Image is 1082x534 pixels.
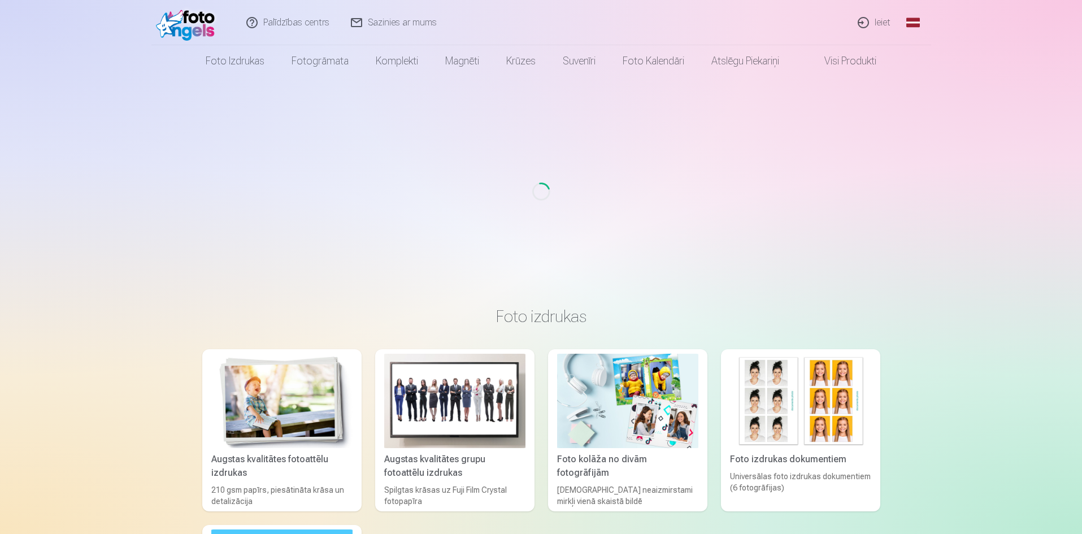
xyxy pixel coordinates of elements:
div: Foto kolāža no divām fotogrāfijām [553,453,703,480]
a: Magnēti [432,45,493,77]
a: Foto kolāža no divām fotogrāfijāmFoto kolāža no divām fotogrāfijām[DEMOGRAPHIC_DATA] neaizmirstam... [548,349,707,511]
a: Foto izdrukas dokumentiemFoto izdrukas dokumentiemUniversālas foto izdrukas dokumentiem (6 fotogr... [721,349,880,511]
img: Augstas kvalitātes fotoattēlu izdrukas [211,354,353,448]
a: Visi produkti [793,45,890,77]
a: Fotogrāmata [278,45,362,77]
a: Foto kalendāri [609,45,698,77]
a: Augstas kvalitātes fotoattēlu izdrukasAugstas kvalitātes fotoattēlu izdrukas210 gsm papīrs, piesā... [202,349,362,511]
div: 210 gsm papīrs, piesātināta krāsa un detalizācija [207,484,357,507]
a: Augstas kvalitātes grupu fotoattēlu izdrukasAugstas kvalitātes grupu fotoattēlu izdrukasSpilgtas ... [375,349,535,511]
div: Augstas kvalitātes fotoattēlu izdrukas [207,453,357,480]
img: Augstas kvalitātes grupu fotoattēlu izdrukas [384,354,525,448]
a: Foto izdrukas [192,45,278,77]
a: Komplekti [362,45,432,77]
div: Augstas kvalitātes grupu fotoattēlu izdrukas [380,453,530,480]
a: Krūzes [493,45,549,77]
div: [DEMOGRAPHIC_DATA] neaizmirstami mirkļi vienā skaistā bildē [553,484,703,507]
div: Foto izdrukas dokumentiem [725,453,876,466]
img: Foto kolāža no divām fotogrāfijām [557,354,698,448]
div: Spilgtas krāsas uz Fuji Film Crystal fotopapīra [380,484,530,507]
img: Foto izdrukas dokumentiem [730,354,871,448]
div: Universālas foto izdrukas dokumentiem (6 fotogrāfijas) [725,471,876,507]
img: /fa1 [156,5,221,41]
h3: Foto izdrukas [211,306,871,327]
a: Atslēgu piekariņi [698,45,793,77]
a: Suvenīri [549,45,609,77]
